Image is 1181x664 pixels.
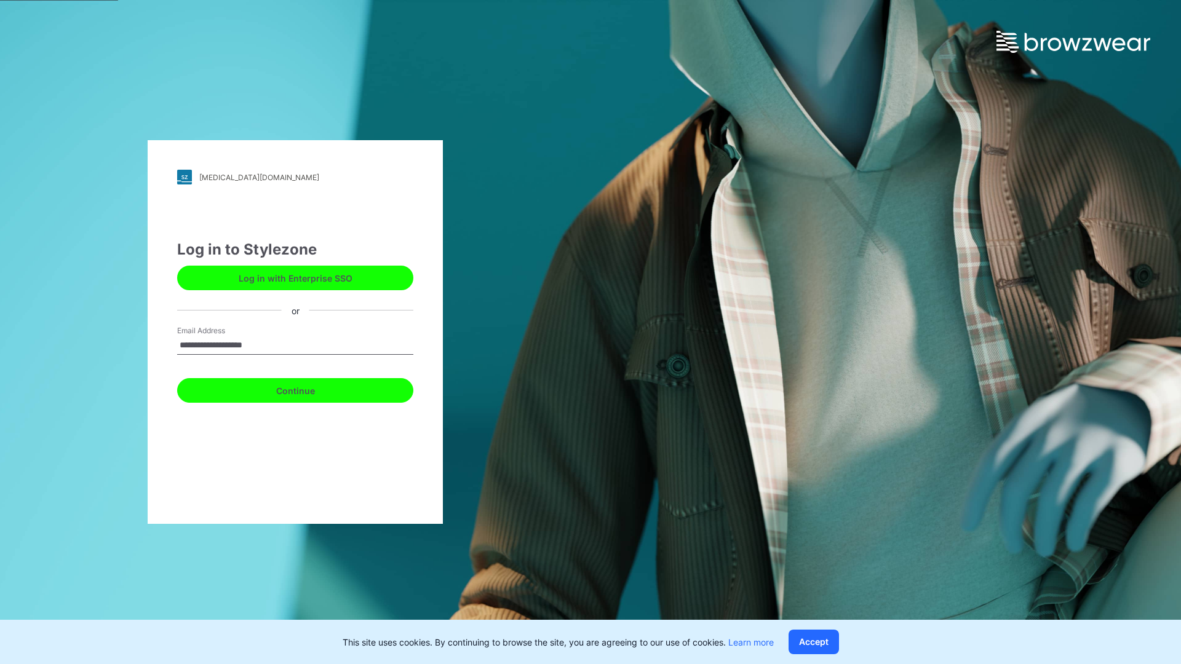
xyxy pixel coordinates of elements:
[177,239,413,261] div: Log in to Stylezone
[177,325,263,336] label: Email Address
[282,304,309,317] div: or
[996,31,1150,53] img: browzwear-logo.e42bd6dac1945053ebaf764b6aa21510.svg
[199,173,319,182] div: [MEDICAL_DATA][DOMAIN_NAME]
[177,170,192,184] img: stylezone-logo.562084cfcfab977791bfbf7441f1a819.svg
[789,630,839,654] button: Accept
[728,637,774,647] a: Learn more
[343,636,774,649] p: This site uses cookies. By continuing to browse the site, you are agreeing to our use of cookies.
[177,170,413,184] a: [MEDICAL_DATA][DOMAIN_NAME]
[177,266,413,290] button: Log in with Enterprise SSO
[177,378,413,403] button: Continue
